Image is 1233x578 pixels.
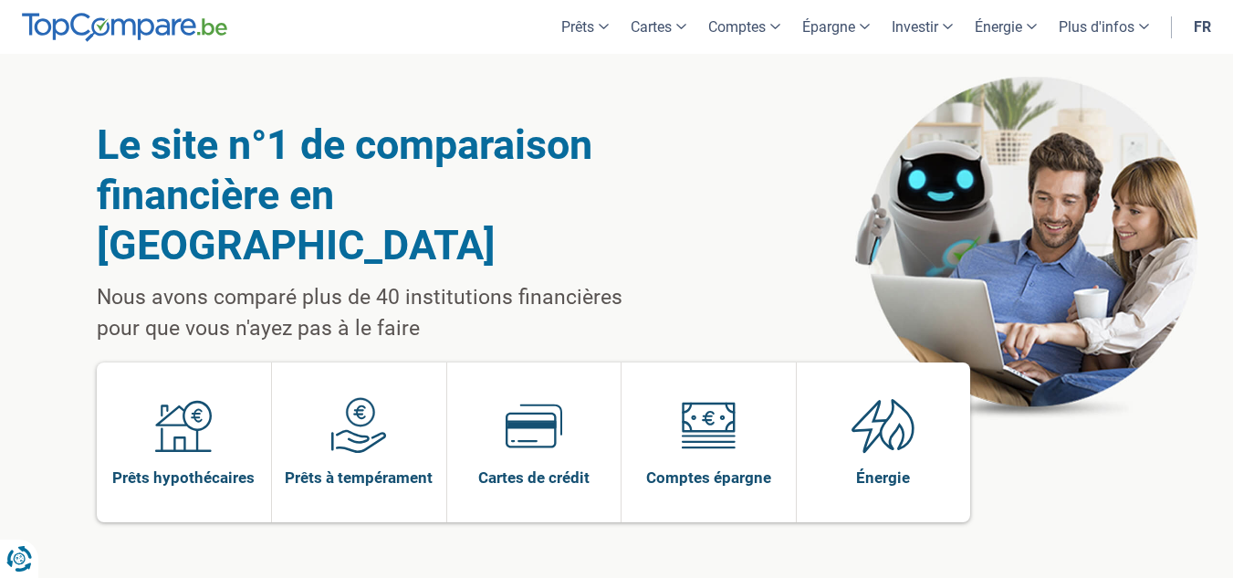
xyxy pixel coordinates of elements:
[97,363,272,522] a: Prêts hypothécaires Prêts hypothécaires
[97,120,669,270] h1: Le site n°1 de comparaison financière en [GEOGRAPHIC_DATA]
[22,13,227,42] img: TopCompare
[447,363,622,522] a: Cartes de crédit Cartes de crédit
[478,468,590,488] span: Cartes de crédit
[856,468,910,488] span: Énergie
[285,468,433,488] span: Prêts à tempérament
[852,397,915,454] img: Énergie
[797,363,971,522] a: Énergie Énergie
[622,363,796,522] a: Comptes épargne Comptes épargne
[97,282,669,344] p: Nous avons comparé plus de 40 institutions financières pour que vous n'ayez pas à le faire
[506,397,562,454] img: Cartes de crédit
[680,397,737,454] img: Comptes épargne
[272,363,446,522] a: Prêts à tempérament Prêts à tempérament
[646,468,771,488] span: Comptes épargne
[112,468,255,488] span: Prêts hypothécaires
[330,397,387,454] img: Prêts à tempérament
[155,397,212,454] img: Prêts hypothécaires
